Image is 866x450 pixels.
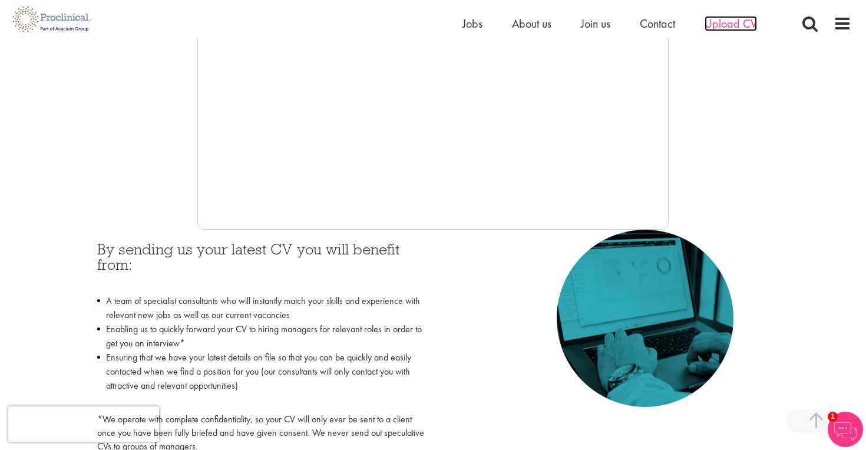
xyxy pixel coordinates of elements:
[512,16,551,31] a: About us
[581,16,610,31] a: Join us
[97,294,424,322] li: A team of specialist consultants who will instantly match your skills and experience with relevan...
[828,412,838,422] span: 1
[462,16,482,31] a: Jobs
[828,412,863,447] img: Chatbot
[640,16,675,31] a: Contact
[97,241,424,288] h3: By sending us your latest CV you will benefit from:
[97,350,424,407] li: Ensuring that we have your latest details on file so that you can be quickly and easily contacted...
[8,406,159,442] iframe: reCAPTCHA
[705,16,757,31] a: Upload CV
[97,322,424,350] li: Enabling us to quickly forward your CV to hiring managers for relevant roles in order to get you ...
